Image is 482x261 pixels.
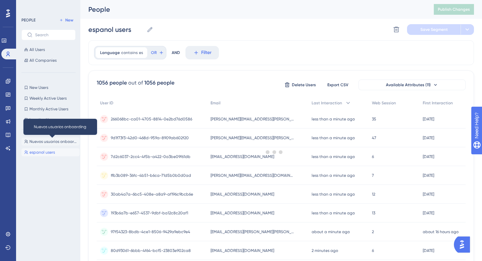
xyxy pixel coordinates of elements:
span: All Users [29,47,45,52]
button: Inactive Users [21,116,76,124]
span: espanol users [29,150,55,155]
button: Weekly Active Users [21,94,76,102]
span: Monthly Active Users [29,106,68,112]
span: Publish Changes [438,7,470,12]
button: Monthly Active Users [21,105,76,113]
span: Nuevos usuarios onboarding [29,139,77,144]
iframe: UserGuiding AI Assistant Launcher [454,234,474,255]
span: All Companies [29,58,57,63]
span: New [65,17,73,23]
span: Weekly Active Users [29,96,67,101]
button: Publish Changes [434,4,474,15]
button: espanol users [21,148,80,156]
button: Save Segment [407,24,461,35]
button: Nuevos usuarios onboarding [21,138,80,146]
span: Need Help? [16,2,42,10]
div: PEOPLE [21,17,35,23]
div: People [88,5,417,14]
input: Segment Name [88,25,144,34]
input: Search [35,33,70,37]
button: New [57,16,76,24]
span: Inactive Users [29,117,56,122]
button: New Users [21,84,76,92]
button: All Users [21,46,76,54]
span: New Users [29,85,48,90]
button: All Companies [21,56,76,64]
span: Save Segment [420,27,448,32]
